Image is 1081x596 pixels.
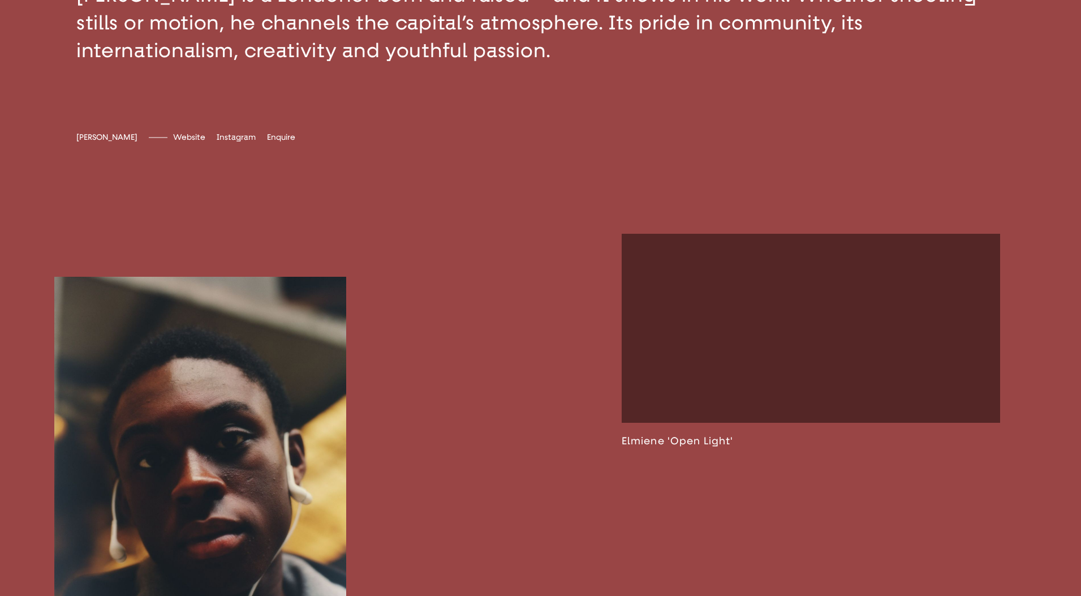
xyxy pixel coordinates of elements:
span: Website [173,132,205,142]
a: Website[DOMAIN_NAME] [173,132,205,142]
a: Instagram[PERSON_NAME].khan [217,132,256,142]
span: [PERSON_NAME] [76,132,137,142]
span: Enquire [267,132,295,142]
span: Instagram [217,132,256,142]
a: Enquire[EMAIL_ADDRESS][DOMAIN_NAME] [267,132,295,142]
